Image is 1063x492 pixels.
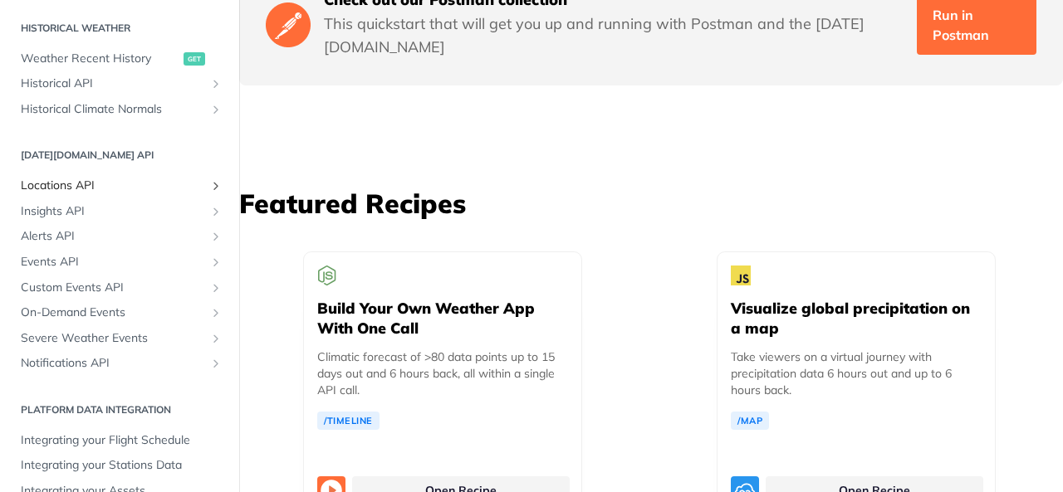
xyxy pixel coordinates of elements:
[21,228,205,245] span: Alerts API
[21,304,205,321] span: On-Demand Events
[21,280,205,296] span: Custom Events API
[21,178,205,194] span: Locations API
[12,326,227,351] a: Severe Weather EventsShow subpages for Severe Weather Events
[317,412,380,430] a: /Timeline
[12,300,227,325] a: On-Demand EventsShow subpages for On-Demand Events
[209,103,223,116] button: Show subpages for Historical Climate Normals
[21,355,205,372] span: Notifications API
[21,203,205,220] span: Insights API
[12,21,227,36] h2: Historical Weather
[12,402,227,417] h2: Platform DATA integration
[12,351,227,376] a: Notifications APIShow subpages for Notifications API
[209,77,223,90] button: Show subpages for Historical API
[12,148,227,163] h2: [DATE][DOMAIN_NAME] API
[209,205,223,218] button: Show subpages for Insights API
[21,101,205,118] span: Historical Climate Normals
[184,52,205,66] span: get
[209,306,223,319] button: Show subpages for On-Demand Events
[209,357,223,370] button: Show subpages for Notifications API
[12,199,227,224] a: Insights APIShow subpages for Insights API
[21,457,223,474] span: Integrating your Stations Data
[239,185,1063,222] h3: Featured Recipes
[317,299,568,339] h5: Build Your Own Weather App With One Call
[12,71,227,96] a: Historical APIShow subpages for Historical API
[12,46,227,71] a: Weather Recent Historyget
[324,12,904,59] p: This quickstart that will get you up and running with Postman and the [DATE][DOMAIN_NAME]
[21,330,205,347] span: Severe Weather Events
[731,412,769,430] a: /Map
[209,332,223,345] button: Show subpages for Severe Weather Events
[12,224,227,249] a: Alerts APIShow subpages for Alerts API
[12,453,227,478] a: Integrating your Stations Data
[12,428,227,453] a: Integrating your Flight Schedule
[209,179,223,192] button: Show subpages for Locations API
[21,51,179,67] span: Weather Recent History
[21,432,223,449] span: Integrating your Flight Schedule
[21,76,205,92] span: Historical API
[21,254,205,270] span: Events API
[209,256,223,269] button: Show subpages for Events API
[209,230,223,243] button: Show subpages for Alerts API
[12,173,227,198] a: Locations APIShow subpages for Locations API
[317,348,568,398] p: Climatic forecast of >80 data points up to 15 days out and 6 hours back, all within a single API ...
[12,275,227,300] a: Custom Events APIShow subpages for Custom Events API
[12,97,227,122] a: Historical Climate NormalsShow subpages for Historical Climate Normals
[12,250,227,275] a: Events APIShow subpages for Events API
[731,348,982,398] p: Take viewers on a virtual journey with precipitation data 6 hours out and up to 6 hours back.
[731,299,982,339] h5: Visualize global precipitation on a map
[209,281,223,295] button: Show subpages for Custom Events API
